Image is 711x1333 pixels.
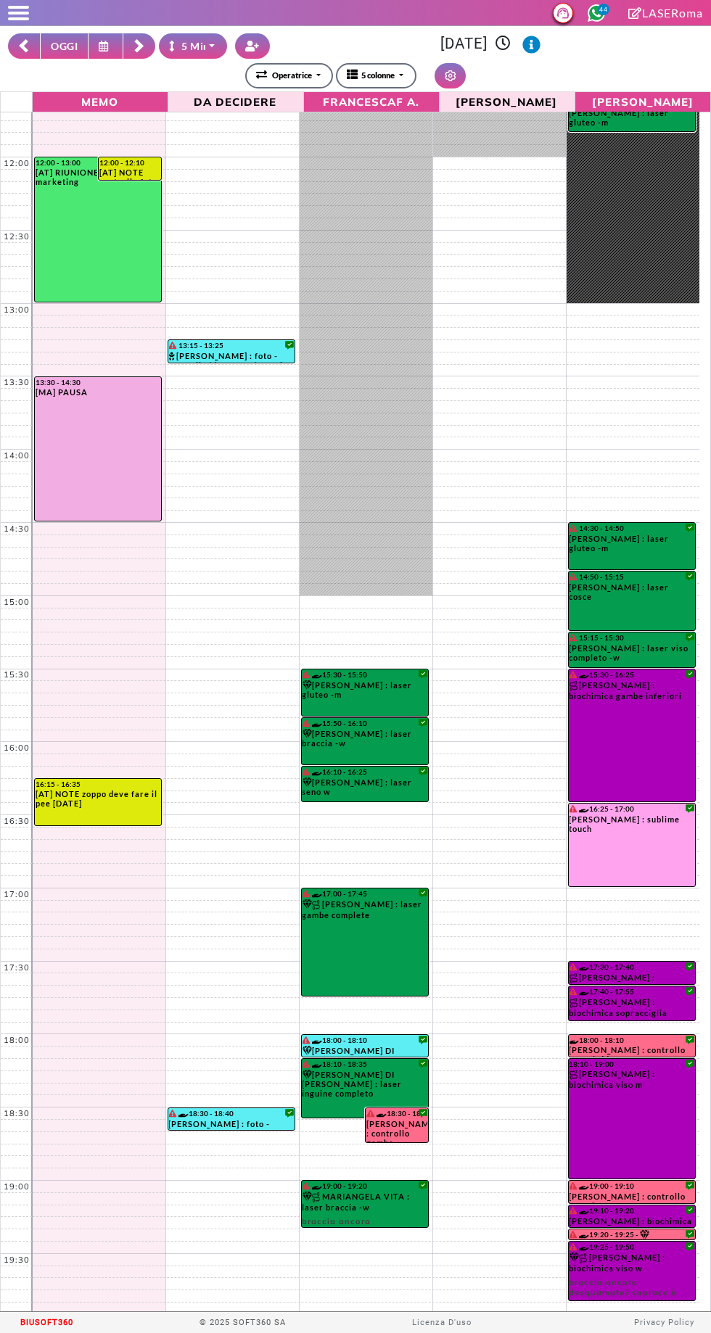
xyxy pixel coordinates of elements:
[169,342,177,349] i: Il cliente ha degli insoluti
[40,33,89,59] button: OGGI
[303,1181,427,1191] div: 19:00 - 19:20
[303,719,427,728] div: 15:50 - 16:10
[278,35,703,54] h3: [DATE]
[570,1060,695,1068] div: 18:10 - 19:00
[303,1036,311,1044] i: Il cliente ha degli insoluti
[303,1192,427,1227] div: MARIANGELA VITA : laser braccia -w
[570,1252,695,1300] div: [PERSON_NAME] : biochimica viso w
[303,680,427,703] div: [PERSON_NAME] : laser gluteo -m
[36,780,160,788] div: 16:15 - 16:35
[308,94,435,109] span: FrancescaF A.
[303,777,312,787] i: Categoria cliente: Diamante
[570,987,695,996] div: 17:40 - 17:55
[570,1216,695,1227] div: [PERSON_NAME] : biochimica baffetto
[570,1045,695,1057] div: [PERSON_NAME] : controllo petto/addome
[1,377,33,387] div: 13:30
[303,767,427,777] div: 16:10 - 16:25
[570,1182,578,1189] i: Il cliente ha degli insoluti
[570,634,578,641] i: Il cliente ha degli insoluti
[36,789,160,808] div: [AT] NOTE zoppo deve fare il pee [DATE]
[36,378,160,387] div: 13:30 - 14:30
[634,1318,694,1327] a: Privacy Policy
[570,1230,641,1239] div: 19:20 - 19:25
[570,1069,695,1094] div: [PERSON_NAME] : biochimica viso m
[628,6,703,20] a: LASERoma
[303,729,312,738] i: Categoria cliente: Diamante
[570,1252,579,1262] i: Categoria cliente: Diamante
[570,1181,695,1191] div: 19:00 - 19:10
[570,1036,695,1044] div: 18:00 - 18:10
[303,1060,311,1068] i: Il cliente ha degli insoluti
[303,1060,427,1069] div: 18:10 - 18:35
[303,1036,427,1045] div: 18:00 - 18:10
[303,889,427,899] div: 17:00 - 17:45
[366,1110,374,1117] i: Il cliente ha degli insoluti
[1,1255,33,1265] div: 19:30
[1,231,33,242] div: 12:30
[570,680,695,705] div: [PERSON_NAME] : biochimica gambe inferiori
[312,900,322,910] img: PERCORSO
[570,643,695,666] div: [PERSON_NAME] : laser viso completo -w
[36,168,160,186] div: [AT] RIUNIONE Call marketing
[570,524,578,532] i: Il cliente ha degli insoluti
[570,988,578,995] i: Il cliente ha degli insoluti
[570,572,695,582] div: 14:50 - 15:15
[169,1119,294,1130] div: [PERSON_NAME] : foto - controllo *da remoto* tramite foto
[570,973,580,983] img: PERCORSO
[1,962,33,973] div: 17:30
[570,524,695,533] div: 14:30 - 14:50
[1,816,33,826] div: 16:30
[1,597,33,607] div: 15:00
[570,1206,695,1216] div: 19:10 - 19:20
[570,1192,695,1203] div: [PERSON_NAME] : controllo braccia
[570,681,580,691] img: PERCORSO
[303,1070,312,1079] i: Categoria cliente: Diamante
[169,351,294,363] div: [PERSON_NAME] : foto - controllo *da remoto* tramite foto
[169,341,294,350] div: 13:15 - 13:25
[412,1318,472,1327] a: Licenza D'uso
[579,94,707,109] span: [PERSON_NAME]
[443,94,571,109] span: [PERSON_NAME]
[169,38,223,54] div: 5 Minuti
[570,582,695,606] div: [PERSON_NAME] : laser cosce
[99,158,160,167] div: 12:00 - 12:10
[303,899,312,909] i: Categoria cliente: Diamante
[303,729,427,752] div: [PERSON_NAME] : laser braccia -w
[366,1109,427,1118] div: 18:30 - 18:45
[303,719,311,727] i: Il cliente ha degli insoluti
[570,1243,578,1250] i: Il cliente ha degli insoluti
[570,109,695,132] div: [PERSON_NAME] : laser gluteo -m
[1,889,33,899] div: 17:00
[570,1231,578,1238] i: Il cliente ha degli insoluti
[570,670,695,680] div: 15:30 - 16:25
[303,1070,427,1102] div: [PERSON_NAME] DI [PERSON_NAME] : laser inguine completo
[570,1207,578,1214] i: Il cliente ha degli insoluti
[36,387,160,397] div: [MA] PAUSA
[1,1035,33,1045] div: 18:00
[303,671,311,678] i: Il cliente ha degli insoluti
[570,962,695,972] div: 17:30 - 17:40
[303,680,312,690] i: Categoria cliente: Diamante
[570,998,580,1008] img: PERCORSO
[570,805,578,812] i: Il cliente ha degli insoluti
[570,814,695,838] div: [PERSON_NAME] : sublime touch
[1,1181,33,1192] div: 19:00
[303,670,427,680] div: 15:30 - 15:50
[169,1109,294,1118] div: 18:30 - 18:40
[1,450,33,461] div: 14:00
[303,1182,311,1189] i: Il cliente ha degli insoluti
[628,7,642,19] i: Clicca per andare alla pagina di firma
[570,534,695,557] div: [PERSON_NAME] : laser gluteo -m
[303,768,311,775] i: Il cliente ha degli insoluti
[1,524,33,534] div: 14:30
[99,168,160,180] div: [AT] NOTE controllo foto [PERSON_NAME]
[303,777,427,801] div: [PERSON_NAME] : laser seno w
[598,4,609,15] span: 44
[570,573,578,580] i: Il cliente ha degli insoluti
[36,158,160,167] div: 12:00 - 13:00
[169,1110,177,1117] i: Il cliente ha degli insoluti
[570,804,695,814] div: 16:25 - 17:00
[570,1242,695,1252] div: 19:25 - 19:50
[570,671,578,678] i: Il cliente ha degli insoluti
[570,1273,695,1308] span: braccia ancora desquamate? sopracc è cresciuto qualcosa?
